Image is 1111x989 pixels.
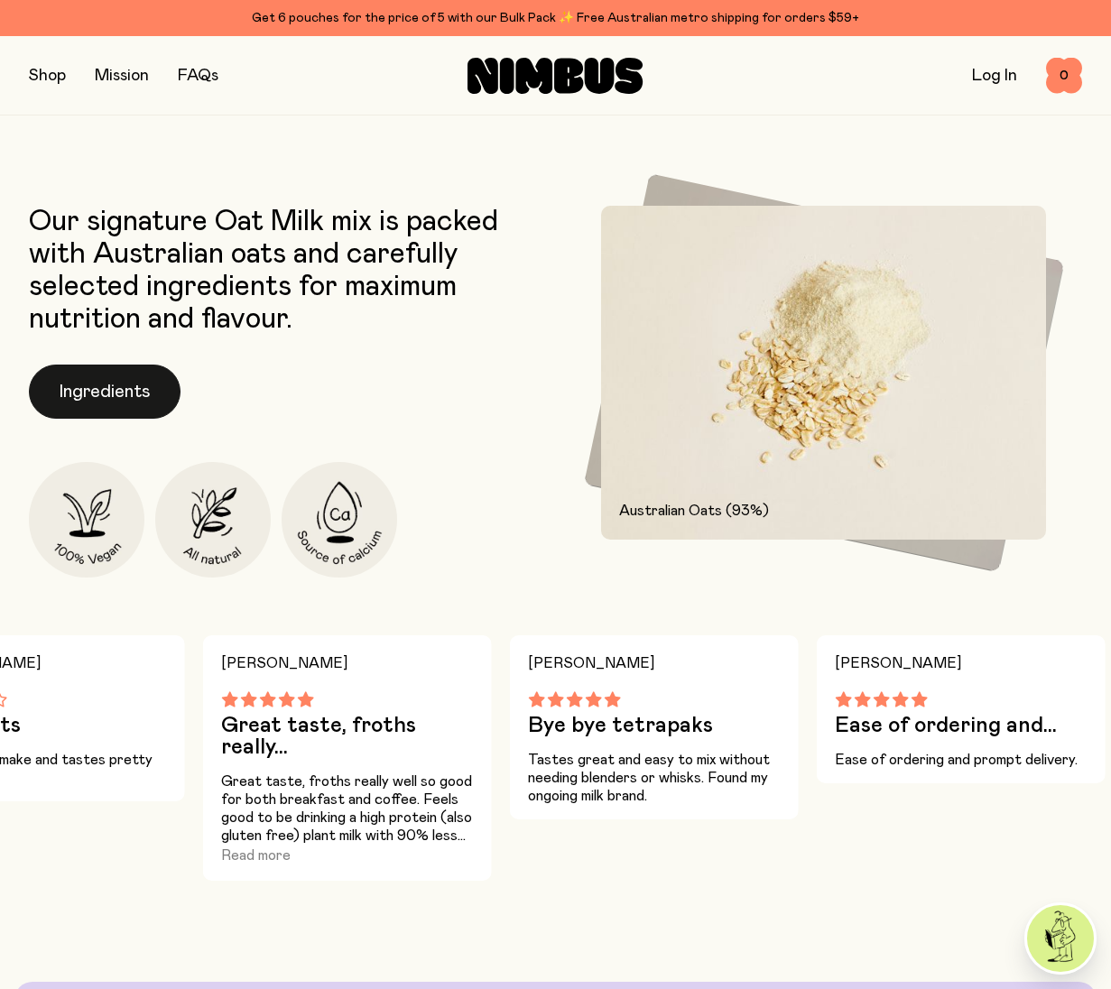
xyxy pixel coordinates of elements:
a: Log In [972,68,1017,84]
a: FAQs [178,68,218,84]
h3: Ease of ordering and... [835,715,1088,736]
p: Ease of ordering and prompt delivery. [835,751,1088,769]
p: Our signature Oat Milk mix is packed with Australian oats and carefully selected ingredients for ... [29,206,547,336]
p: Tastes great and easy to mix without needing blenders or whisks. Found my ongoing milk brand. [528,751,781,805]
h3: Bye bye tetrapaks [528,715,781,736]
img: agent [1027,905,1094,972]
h3: Great taste, froths really... [221,715,474,758]
h4: [PERSON_NAME] [221,650,474,677]
a: Mission [95,68,149,84]
h4: [PERSON_NAME] [835,650,1088,677]
button: Ingredients [29,365,181,419]
button: 0 [1046,58,1082,94]
h4: [PERSON_NAME] [528,650,781,677]
p: Great taste, froths really well so good for both breakfast and coffee. Feels good to be drinking ... [221,772,474,845]
img: Raw oats and oats in powdered form [601,206,1047,540]
button: Read more [221,845,291,866]
p: Australian Oats (93%) [619,500,1029,522]
div: Get 6 pouches for the price of 5 with our Bulk Pack ✨ Free Australian metro shipping for orders $59+ [29,7,1082,29]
